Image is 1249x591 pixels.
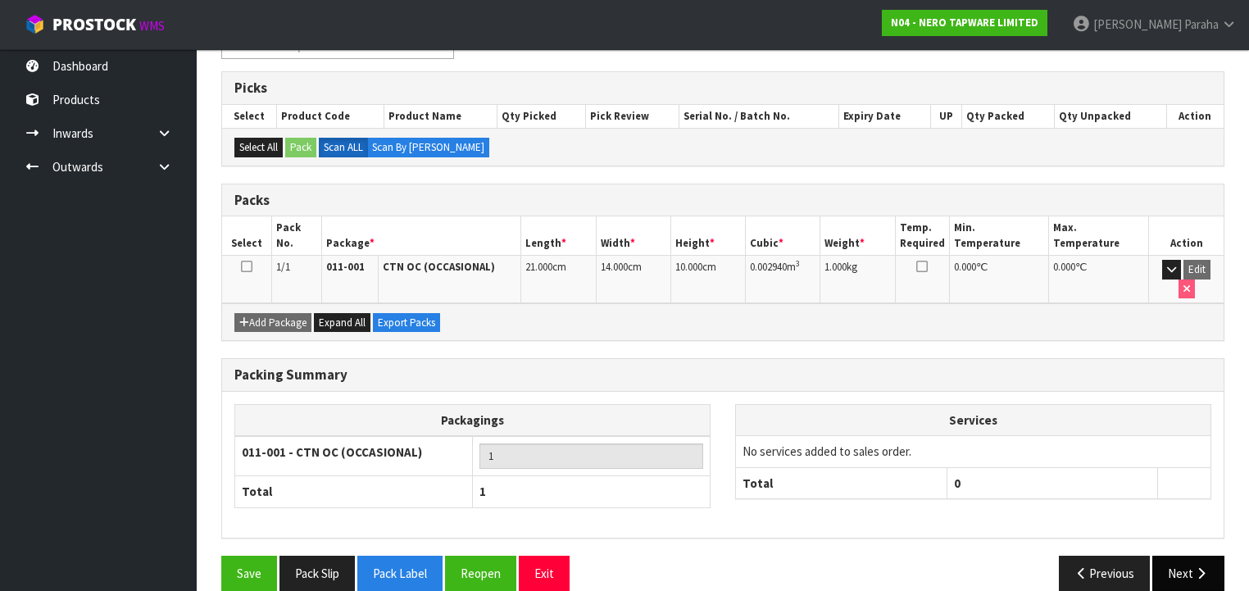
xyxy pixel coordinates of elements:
th: Package [322,216,521,255]
th: Product Code [277,105,384,128]
th: Weight [820,216,895,255]
a: N04 - NERO TAPWARE LIMITED [882,10,1047,36]
th: Qty Unpacked [1055,105,1167,128]
td: ℃ [949,256,1049,303]
td: cm [670,256,745,303]
th: Product Name [384,105,497,128]
button: Edit [1183,260,1210,280]
th: Packagings [235,404,711,436]
label: Scan ALL [319,138,368,157]
strong: 011-001 - CTN OC (OCCASIONAL) [242,444,422,460]
th: Pick Review [585,105,679,128]
th: Serial No. / Batch No. [679,105,838,128]
th: Services [736,405,1210,436]
span: 1.000 [824,260,847,274]
strong: 011-001 [326,260,365,274]
span: [PERSON_NAME] [1093,16,1182,32]
th: Select [222,105,277,128]
th: Temp. Required [895,216,949,255]
span: 0.000 [1053,260,1075,274]
h3: Packing Summary [234,367,1211,383]
strong: CTN OC (OCCASIONAL) [383,260,495,274]
span: 14.000 [601,260,628,274]
button: Pack [285,138,316,157]
th: Qty Picked [497,105,586,128]
td: kg [820,256,895,303]
span: 1/1 [276,260,290,274]
td: m [746,256,820,303]
th: Qty Packed [962,105,1055,128]
th: Min. Temperature [949,216,1049,255]
h3: Packs [234,193,1211,208]
span: Paraha [1184,16,1219,32]
span: 10.000 [675,260,702,274]
button: Export Packs [373,313,440,333]
th: Total [736,467,947,498]
button: Expand All [314,313,370,333]
button: Exit [519,556,570,591]
th: Width [596,216,670,255]
th: Height [670,216,745,255]
span: 0.000 [954,260,976,274]
span: 1 [479,484,486,499]
button: Add Package [234,313,311,333]
button: Save [221,556,277,591]
th: Cubic [746,216,820,255]
th: Max. Temperature [1049,216,1149,255]
label: Scan By [PERSON_NAME] [367,138,489,157]
th: Action [1149,216,1224,255]
sup: 3 [796,258,800,269]
span: 0.002940 [750,260,787,274]
th: UP [930,105,962,128]
img: cube-alt.png [25,14,45,34]
th: Length [521,216,596,255]
button: Select All [234,138,283,157]
strong: N04 - NERO TAPWARE LIMITED [891,16,1038,30]
button: Previous [1059,556,1151,591]
button: Next [1152,556,1224,591]
button: Reopen [445,556,516,591]
td: ℃ [1049,256,1149,303]
th: Total [235,476,473,507]
td: cm [596,256,670,303]
th: Action [1166,105,1224,128]
span: Expand All [319,316,366,330]
span: 21.000 [525,260,552,274]
th: Select [222,216,272,255]
h3: Picks [234,80,1211,96]
button: Pack Slip [279,556,355,591]
small: WMS [139,18,165,34]
th: Pack No. [272,216,322,255]
button: Pack Label [357,556,443,591]
span: ProStock [52,14,136,35]
td: No services added to sales order. [736,436,1210,467]
th: Expiry Date [838,105,930,128]
span: 0 [954,475,961,491]
td: cm [521,256,596,303]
